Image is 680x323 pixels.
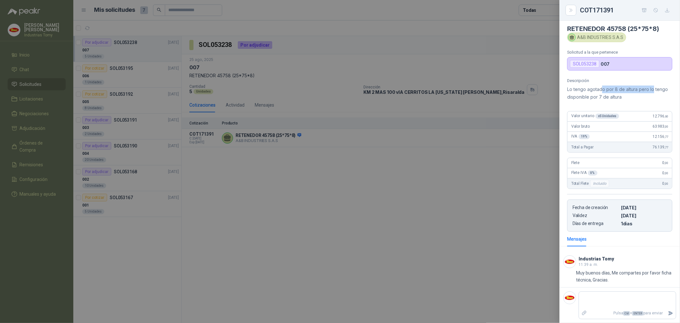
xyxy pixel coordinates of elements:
p: 1 dias [621,221,667,226]
p: Solicitud a la que pertenece [567,50,672,55]
span: Ctrl [623,311,630,316]
span: ,77 [664,135,668,139]
div: x 5 Unidades [596,114,619,119]
p: Descripción [567,78,672,83]
p: Fecha de creación [573,205,618,210]
img: Company Logo [564,292,576,304]
p: 007 [601,61,610,67]
span: ,00 [664,182,668,185]
label: Adjuntar archivos [579,308,590,319]
span: ,60 [664,115,668,118]
span: Flete [571,161,580,165]
span: 0 [662,171,668,175]
span: Valor bruto [571,124,590,129]
span: ,77 [664,146,668,149]
span: ,00 [664,125,668,128]
p: Pulsa + para enviar [590,308,666,319]
h4: RETENEDOR 45758 (25*75*8) [567,25,672,33]
div: Mensajes [567,236,587,243]
img: Company Logo [564,256,576,268]
span: 0 [662,181,668,186]
div: COT171391 [580,5,672,15]
span: Flete IVA [571,170,597,176]
span: IVA [571,134,590,139]
p: Lo tengo agotado por 8 de altura pero lo tengo disponible por 7 de altura [567,86,672,101]
button: Enviar [665,308,676,319]
button: Close [567,6,575,14]
h3: Industrias Tomy [579,257,614,261]
span: ,00 [664,161,668,165]
div: 0 % [588,170,597,176]
div: Incluido [590,180,609,187]
p: [DATE] [621,205,667,210]
p: Muy buenos días, Me compartes por favor ficha técnica, Gracias. [576,269,676,283]
span: Total a Pagar [571,145,594,149]
span: 63.983 [653,124,668,129]
div: A&B INDUSTRIES S.A.S [567,33,626,42]
span: 0 [662,161,668,165]
span: Total Flete [571,180,611,187]
span: 11:39 a. m. [579,262,598,267]
span: Valor unitario [571,114,619,119]
span: ENTER [632,311,643,316]
div: SOL053238 [570,60,599,68]
p: Validez [573,213,618,218]
span: 12.796 [653,114,668,118]
p: [DATE] [621,213,667,218]
span: 12.156 [653,134,668,139]
span: ,00 [664,171,668,175]
p: Días de entrega [573,221,618,226]
div: 19 % [579,134,590,139]
span: 76.139 [653,145,668,149]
